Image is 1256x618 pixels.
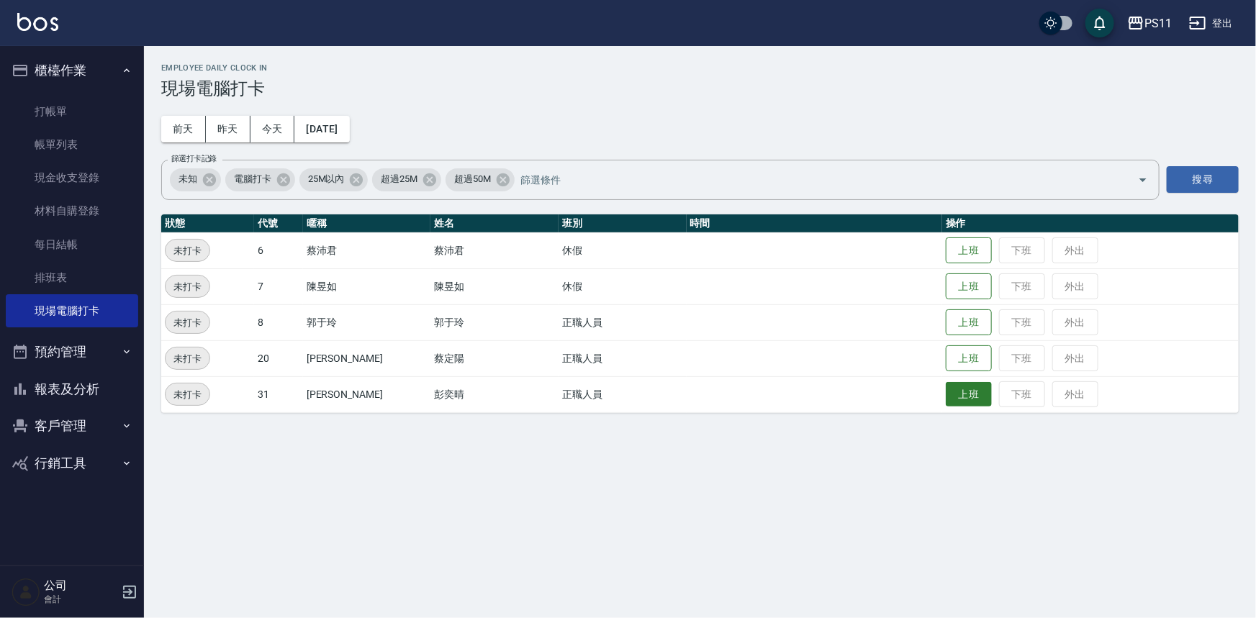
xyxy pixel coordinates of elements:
td: 蔡沛君 [303,232,431,268]
p: 會計 [44,593,117,606]
a: 打帳單 [6,95,138,128]
a: 現金收支登錄 [6,161,138,194]
span: 未知 [170,172,206,186]
th: 姓名 [430,214,559,233]
input: 篩選條件 [517,167,1113,192]
button: Open [1131,168,1155,191]
td: 休假 [559,268,687,304]
th: 代號 [254,214,302,233]
span: 電腦打卡 [225,172,280,186]
td: 正職人員 [559,376,687,412]
td: 郭于玲 [303,304,431,340]
button: 搜尋 [1167,166,1239,193]
td: 7 [254,268,302,304]
div: PS11 [1144,14,1172,32]
button: 昨天 [206,116,250,142]
th: 班別 [559,214,687,233]
td: 休假 [559,232,687,268]
td: [PERSON_NAME] [303,376,431,412]
td: 陳昱如 [303,268,431,304]
td: 6 [254,232,302,268]
div: 25M以內 [299,168,369,191]
button: 上班 [946,309,992,336]
a: 排班表 [6,261,138,294]
td: 蔡沛君 [430,232,559,268]
button: 今天 [250,116,295,142]
th: 時間 [687,214,942,233]
span: 未打卡 [166,243,209,258]
td: 正職人員 [559,304,687,340]
span: 未打卡 [166,315,209,330]
img: Person [12,578,40,606]
th: 操作 [942,214,1239,233]
button: 上班 [946,237,992,264]
td: 彭奕晴 [430,376,559,412]
div: 未知 [170,168,221,191]
span: 未打卡 [166,387,209,402]
button: 客戶管理 [6,407,138,445]
button: 櫃檯作業 [6,52,138,89]
td: 蔡定陽 [430,340,559,376]
th: 狀態 [161,214,254,233]
label: 篩選打卡記錄 [171,153,217,164]
span: 25M以內 [299,172,353,186]
td: 20 [254,340,302,376]
h5: 公司 [44,578,117,593]
div: 超過50M [446,168,515,191]
td: 陳昱如 [430,268,559,304]
th: 暱稱 [303,214,431,233]
img: Logo [17,13,58,31]
button: 前天 [161,116,206,142]
td: 郭于玲 [430,304,559,340]
h2: Employee Daily Clock In [161,63,1239,73]
td: 8 [254,304,302,340]
button: 上班 [946,273,992,300]
span: 未打卡 [166,279,209,294]
div: 超過25M [372,168,441,191]
a: 現場電腦打卡 [6,294,138,327]
span: 超過25M [372,172,426,186]
button: 行銷工具 [6,445,138,482]
button: 報表及分析 [6,371,138,408]
button: 預約管理 [6,333,138,371]
a: 每日結帳 [6,228,138,261]
td: 31 [254,376,302,412]
td: [PERSON_NAME] [303,340,431,376]
button: 上班 [946,345,992,372]
div: 電腦打卡 [225,168,295,191]
button: [DATE] [294,116,349,142]
a: 材料自購登錄 [6,194,138,227]
a: 帳單列表 [6,128,138,161]
td: 正職人員 [559,340,687,376]
button: PS11 [1121,9,1178,38]
span: 超過50M [446,172,500,186]
button: 上班 [946,382,992,407]
button: 登出 [1183,10,1239,37]
span: 未打卡 [166,351,209,366]
h3: 現場電腦打卡 [161,78,1239,99]
button: save [1085,9,1114,37]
